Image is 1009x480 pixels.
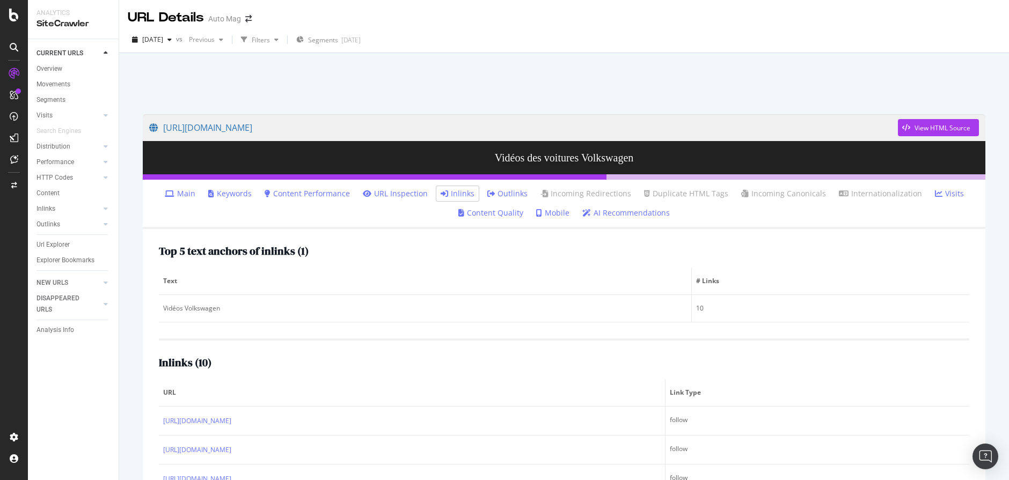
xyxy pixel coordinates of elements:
[363,188,428,199] a: URL Inspection
[696,276,962,286] span: # Links
[36,94,111,106] a: Segments
[36,157,74,168] div: Performance
[36,157,100,168] a: Performance
[341,35,361,45] div: [DATE]
[36,141,100,152] a: Distribution
[666,407,969,435] td: follow
[487,188,528,199] a: Outlinks
[159,357,211,368] h2: Inlinks ( 10 )
[165,188,195,199] a: Main
[163,416,231,426] a: [URL][DOMAIN_NAME]
[915,123,970,132] div: View HTML Source
[36,239,111,250] a: Url Explorer
[36,219,100,230] a: Outlinks
[143,141,985,174] h3: Vidéos des voitures Volkswagen
[36,79,70,90] div: Movements
[36,239,70,250] div: Url Explorer
[441,188,474,199] a: Inlinks
[36,255,111,266] a: Explorer Bookmarks
[36,79,111,90] a: Movements
[163,445,231,455] a: [URL][DOMAIN_NAME]
[898,119,979,136] button: View HTML Source
[36,277,68,289] div: NEW URLS
[644,188,728,199] a: Duplicate HTML Tags
[935,188,964,199] a: Visits
[265,188,350,199] a: Content Performance
[36,9,110,18] div: Analytics
[36,324,111,336] a: Analysis Info
[666,435,969,464] td: follow
[36,219,60,230] div: Outlinks
[163,304,687,313] div: Vidéos Volkswagen
[36,188,111,199] a: Content
[36,125,92,137] a: Search Engines
[36,141,70,152] div: Distribution
[36,48,83,59] div: CURRENT URLS
[973,444,998,469] div: Open Intercom Messenger
[36,188,60,199] div: Content
[458,208,523,218] a: Content Quality
[163,276,684,286] span: Text
[36,63,62,75] div: Overview
[252,35,270,45] div: Filters
[245,15,252,23] div: arrow-right-arrow-left
[540,188,631,199] a: Incoming Redirections
[208,13,241,24] div: Auto Mag
[36,48,100,59] a: CURRENT URLS
[741,188,826,199] a: Incoming Canonicals
[128,9,204,27] div: URL Details
[163,388,658,397] span: URL
[36,255,94,266] div: Explorer Bookmarks
[185,35,215,44] span: Previous
[308,35,338,45] span: Segments
[36,324,74,336] div: Analysis Info
[36,18,110,30] div: SiteCrawler
[142,35,163,44] span: 2025 Oct. 14th
[36,172,73,183] div: HTTP Codes
[149,114,898,141] a: [URL][DOMAIN_NAME]
[237,31,283,48] button: Filters
[670,388,962,397] span: Link Type
[36,203,100,215] a: Inlinks
[36,293,100,315] a: DISAPPEARED URLS
[36,110,53,121] div: Visits
[36,203,55,215] div: Inlinks
[208,188,252,199] a: Keywords
[159,245,309,257] h2: Top 5 text anchors of inlinks ( 1 )
[36,172,100,183] a: HTTP Codes
[36,293,91,315] div: DISAPPEARED URLS
[176,34,185,43] span: vs
[292,31,365,48] button: Segments[DATE]
[696,304,965,313] div: 10
[36,125,81,137] div: Search Engines
[185,31,228,48] button: Previous
[839,188,922,199] a: Internationalization
[36,277,100,289] a: NEW URLS
[36,94,65,106] div: Segments
[36,110,100,121] a: Visits
[128,31,176,48] button: [DATE]
[582,208,670,218] a: AI Recommendations
[536,208,569,218] a: Mobile
[36,63,111,75] a: Overview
